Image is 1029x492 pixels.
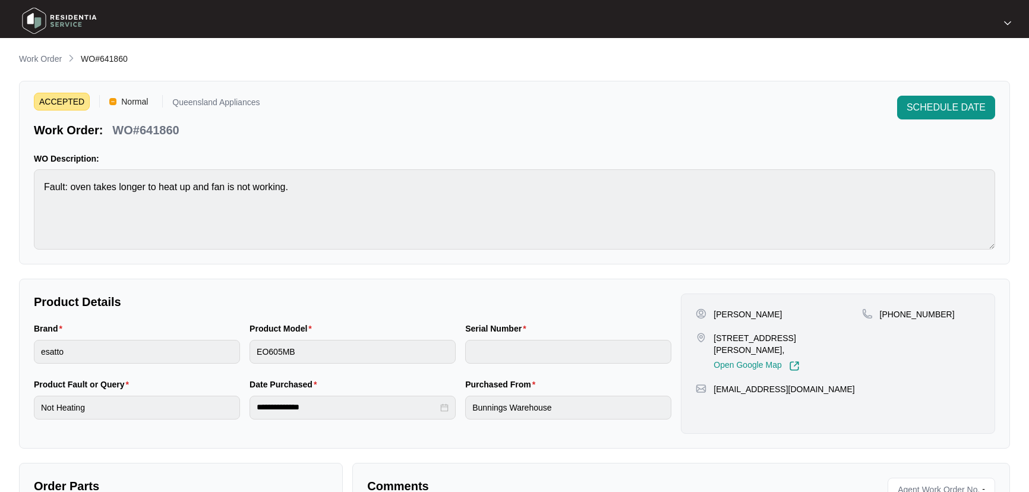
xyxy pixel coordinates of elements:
[34,122,103,138] p: Work Order:
[34,323,67,335] label: Brand
[34,294,671,310] p: Product Details
[109,98,116,105] img: Vercel Logo
[897,96,995,119] button: SCHEDULE DATE
[862,308,873,319] img: map-pin
[19,53,62,65] p: Work Order
[907,100,986,115] span: SCHEDULE DATE
[250,323,317,335] label: Product Model
[172,98,260,111] p: Queensland Appliances
[112,122,179,138] p: WO#641860
[714,361,799,371] a: Open Google Map
[17,53,64,66] a: Work Order
[67,53,76,63] img: chevron-right
[465,340,671,364] input: Serial Number
[789,361,800,371] img: Link-External
[34,379,134,390] label: Product Fault or Query
[465,379,540,390] label: Purchased From
[250,379,321,390] label: Date Purchased
[696,383,706,394] img: map-pin
[250,340,456,364] input: Product Model
[257,401,438,414] input: Date Purchased
[714,308,782,320] p: [PERSON_NAME]
[18,3,101,39] img: residentia service logo
[880,308,955,320] p: [PHONE_NUMBER]
[1004,20,1011,26] img: dropdown arrow
[465,323,531,335] label: Serial Number
[714,383,854,395] p: [EMAIL_ADDRESS][DOMAIN_NAME]
[34,93,90,111] span: ACCEPTED
[465,396,671,420] input: Purchased From
[714,332,861,356] p: [STREET_ADDRESS][PERSON_NAME],
[696,332,706,343] img: map-pin
[34,396,240,420] input: Product Fault or Query
[34,340,240,364] input: Brand
[34,153,995,165] p: WO Description:
[81,54,128,64] span: WO#641860
[696,308,706,319] img: user-pin
[34,169,995,250] textarea: Fault: oven takes longer to heat up and fan is not working.
[116,93,153,111] span: Normal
